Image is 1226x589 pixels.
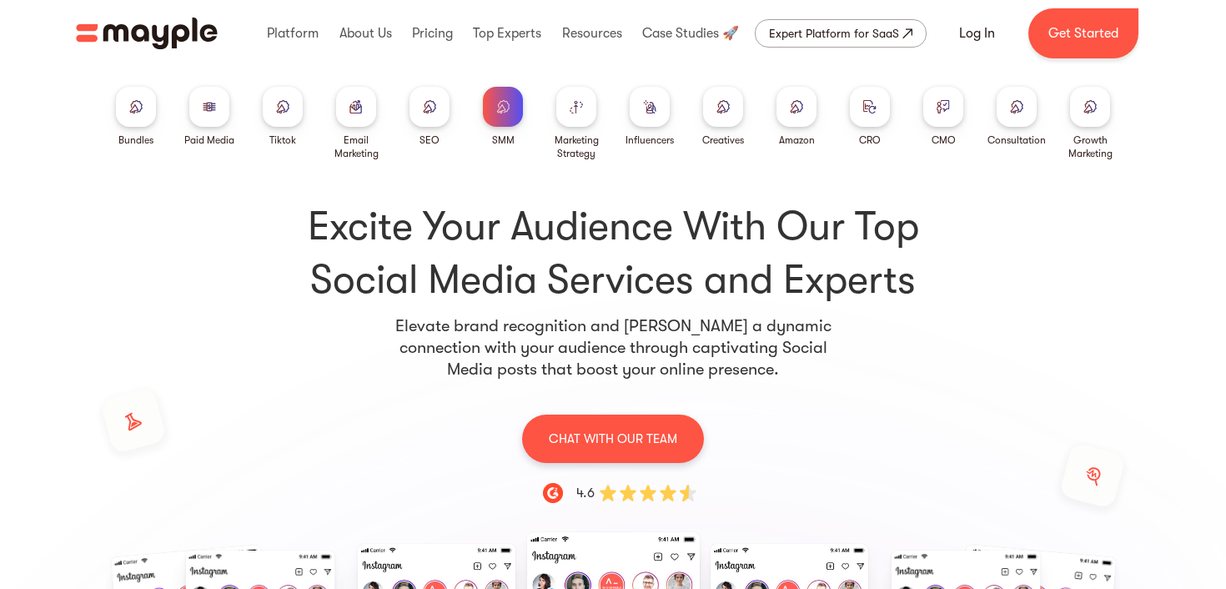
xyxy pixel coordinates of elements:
a: CRO [850,87,890,147]
a: Get Started [1028,8,1138,58]
div: Paid Media [184,133,234,147]
a: Log In [939,13,1015,53]
a: Email Marketing [326,87,386,160]
div: SMM [492,133,515,147]
div: Expert Platform for SaaS [769,23,899,43]
div: CRO [859,133,881,147]
a: Consultation [987,87,1046,147]
div: Bundles [118,133,153,147]
a: CHAT WITH OUR TEAM [522,414,704,463]
div: Consultation [987,133,1046,147]
div: 4.6 [576,483,595,503]
div: SEO [420,133,440,147]
div: Influencers [626,133,674,147]
div: Email Marketing [326,133,386,160]
img: Mayple logo [76,18,218,49]
div: Growth Marketing [1060,133,1120,160]
p: CHAT WITH OUR TEAM [549,428,677,450]
a: Growth Marketing [1060,87,1120,160]
h1: Excite Your Audience With Our Top Social Media Services and Experts [106,200,1120,307]
a: CMO [923,87,963,147]
p: Elevate brand recognition and [PERSON_NAME] a dynamic connection with your audience through capti... [393,315,833,380]
a: Creatives [702,87,744,147]
a: Paid Media [184,87,234,147]
a: SEO [410,87,450,147]
a: SMM [483,87,523,147]
div: CMO [932,133,956,147]
div: Marketing Strategy [546,133,606,160]
a: Marketing Strategy [546,87,606,160]
a: Influencers [626,87,674,147]
div: Amazon [779,133,815,147]
div: Resources [558,7,626,60]
a: Tiktok [263,87,303,147]
a: Amazon [776,87,816,147]
div: About Us [335,7,396,60]
a: Expert Platform for SaaS [755,19,927,48]
div: Pricing [408,7,457,60]
div: Tiktok [269,133,296,147]
div: Platform [263,7,323,60]
div: Top Experts [469,7,545,60]
div: Creatives [702,133,744,147]
a: home [76,18,218,49]
a: Bundles [116,87,156,147]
